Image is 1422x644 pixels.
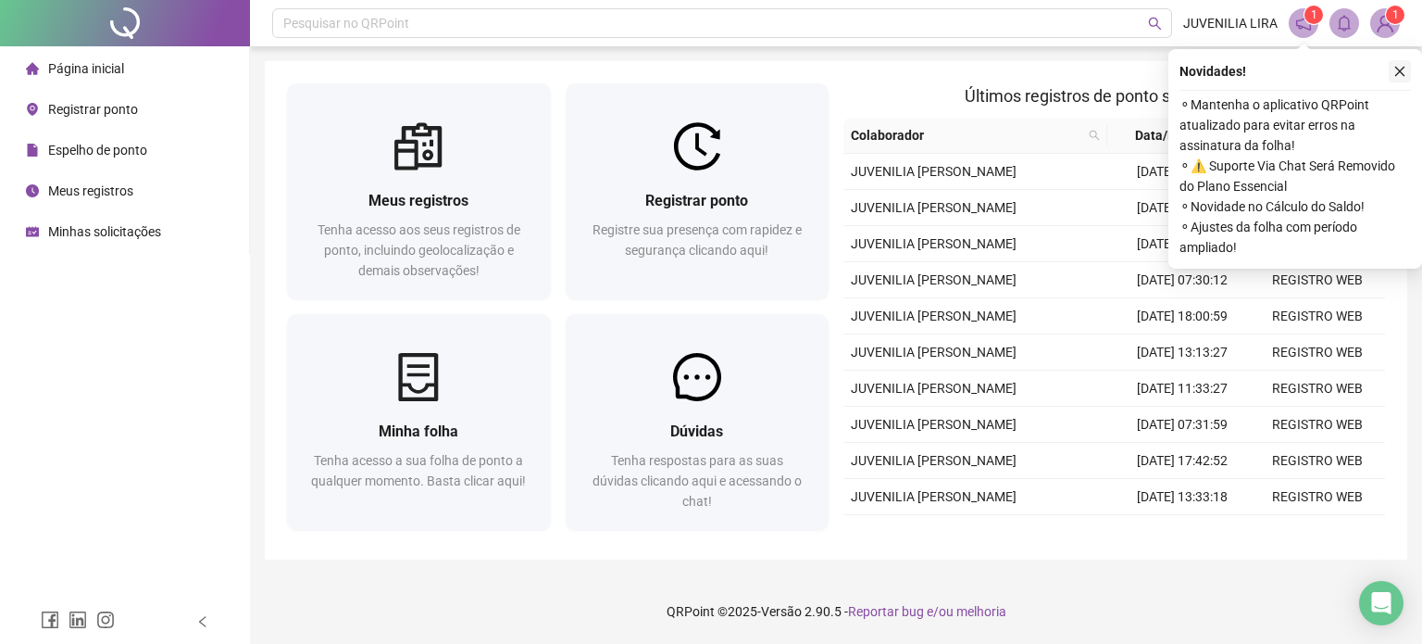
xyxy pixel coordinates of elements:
span: Registrar ponto [48,102,138,117]
span: search [1089,130,1100,141]
td: [DATE] 17:42:52 [1115,443,1250,479]
span: 1 [1392,8,1399,21]
span: ⚬ Ajustes da folha com período ampliado! [1179,217,1411,258]
td: [DATE] 14:07:56 [1115,190,1250,226]
td: [DATE] 07:31:59 [1115,407,1250,443]
td: REGISTRO WEB [1250,515,1385,551]
span: linkedin [69,611,87,629]
span: Minhas solicitações [48,224,161,239]
a: Registrar pontoRegistre sua presença com rapidez e segurança clicando aqui! [566,83,829,299]
span: Registre sua presença com rapidez e segurança clicando aqui! [592,222,802,258]
img: 63970 [1371,9,1399,37]
td: [DATE] 18:07:36 [1115,154,1250,190]
td: [DATE] 11:33:27 [1115,371,1250,407]
span: left [196,615,209,628]
span: Registrar ponto [645,192,748,209]
td: [DATE] 13:33:18 [1115,479,1250,515]
td: REGISTRO WEB [1250,262,1385,298]
td: REGISTRO WEB [1250,407,1385,443]
td: [DATE] 13:13:27 [1115,335,1250,371]
span: Últimos registros de ponto sincronizados [965,86,1264,106]
span: ⚬ Mantenha o aplicativo QRPoint atualizado para evitar erros na assinatura da folha! [1179,95,1411,156]
span: Novidades ! [1179,61,1246,82]
span: JUVENILIA [PERSON_NAME] [851,381,1017,396]
span: ⚬ Novidade no Cálculo do Saldo! [1179,196,1411,217]
span: search [1148,17,1162,31]
span: Página inicial [48,61,124,76]
span: search [1085,121,1104,149]
span: close [1393,65,1406,78]
a: Minha folhaTenha acesso a sua folha de ponto a qualquer momento. Basta clicar aqui! [287,314,551,530]
div: Open Intercom Messenger [1359,581,1403,625]
span: clock-circle [26,184,39,197]
span: JUVENILIA [PERSON_NAME] [851,164,1017,179]
span: Meus registros [48,183,133,198]
span: JUVENILIA [PERSON_NAME] [851,417,1017,432]
span: Colaborador [851,125,1081,145]
span: Meus registros [368,192,468,209]
span: JUVENILIA [PERSON_NAME] [851,489,1017,504]
span: bell [1336,15,1353,32]
span: JUVENILIA LIRA [1183,13,1278,33]
span: ⚬ ⚠️ Suporte Via Chat Será Removido do Plano Essencial [1179,156,1411,196]
td: [DATE] 11:22:16 [1115,226,1250,262]
td: [DATE] 11:59:45 [1115,515,1250,551]
span: Minha folha [379,423,458,440]
span: Espelho de ponto [48,143,147,158]
td: REGISTRO WEB [1250,443,1385,479]
footer: QRPoint © 2025 - 2.90.5 - [250,579,1422,644]
span: file [26,144,39,157]
span: Tenha acesso a sua folha de ponto a qualquer momento. Basta clicar aqui! [311,453,526,488]
span: Dúvidas [670,423,723,440]
a: DúvidasTenha respostas para as suas dúvidas clicando aqui e acessando o chat! [566,314,829,530]
th: Data/Hora [1107,118,1239,154]
td: [DATE] 18:00:59 [1115,298,1250,335]
sup: Atualize o seu contato no menu Meus Dados [1386,6,1404,24]
span: JUVENILIA [PERSON_NAME] [851,200,1017,215]
span: Reportar bug e/ou melhoria [848,604,1006,619]
span: 1 [1311,8,1317,21]
td: [DATE] 07:30:12 [1115,262,1250,298]
span: home [26,62,39,75]
span: JUVENILIA [PERSON_NAME] [851,236,1017,251]
td: REGISTRO WEB [1250,371,1385,407]
span: instagram [96,611,115,629]
span: environment [26,103,39,116]
a: Meus registrosTenha acesso aos seus registros de ponto, incluindo geolocalização e demais observa... [287,83,551,299]
span: Tenha respostas para as suas dúvidas clicando aqui e acessando o chat! [592,453,802,509]
span: Tenha acesso aos seus registros de ponto, incluindo geolocalização e demais observações! [318,222,520,278]
td: REGISTRO WEB [1250,335,1385,371]
span: Data/Hora [1115,125,1216,145]
span: notification [1295,15,1312,32]
span: JUVENILIA [PERSON_NAME] [851,309,1017,323]
span: Versão [761,604,802,619]
span: JUVENILIA [PERSON_NAME] [851,453,1017,468]
span: facebook [41,611,59,629]
td: REGISTRO WEB [1250,479,1385,515]
sup: 1 [1304,6,1323,24]
td: REGISTRO WEB [1250,298,1385,335]
span: JUVENILIA [PERSON_NAME] [851,345,1017,360]
span: schedule [26,225,39,238]
span: JUVENILIA [PERSON_NAME] [851,272,1017,287]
